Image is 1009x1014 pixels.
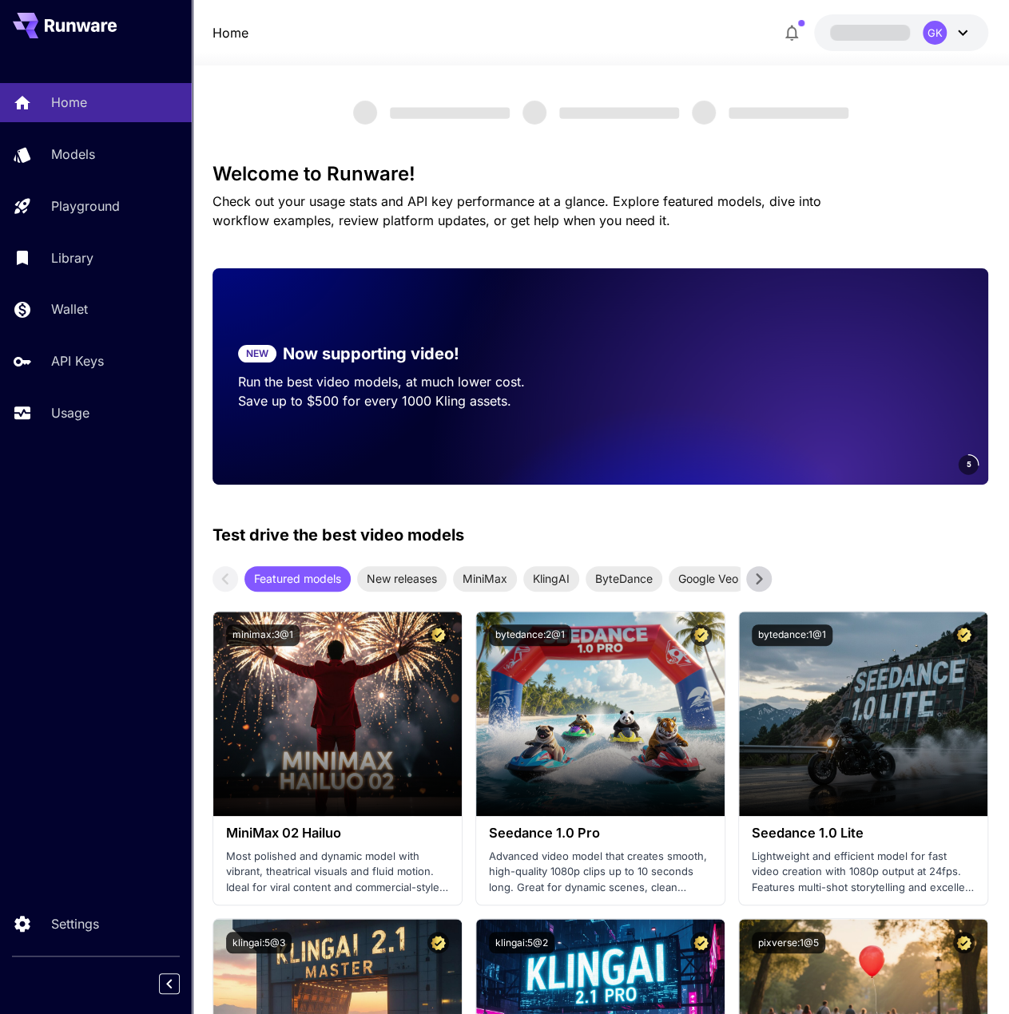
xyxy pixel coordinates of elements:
[159,973,180,994] button: Collapse sidebar
[244,566,351,592] div: Featured models
[51,914,99,933] p: Settings
[923,21,947,45] div: GK
[586,566,662,592] div: ByteDance
[752,932,825,953] button: pixverse:1@5
[51,299,88,319] p: Wallet
[966,458,971,470] span: 5
[953,932,975,953] button: Certified Model – Vetted for best performance and includes a commercial license.
[213,523,464,547] p: Test drive the best video models
[51,351,104,370] p: API Keys
[814,14,988,51] button: GK
[953,624,975,646] button: Certified Model – Vetted for best performance and includes a commercial license.
[246,347,268,361] p: NEW
[238,372,575,391] p: Run the best video models, at much lower cost.
[523,566,579,592] div: KlingAI
[226,849,449,896] p: Most polished and dynamic model with vibrant, theatrical visuals and fluid motion. Ideal for vira...
[669,570,748,587] span: Google Veo
[690,932,712,953] button: Certified Model – Vetted for best performance and includes a commercial license.
[213,612,462,816] img: alt
[357,570,447,587] span: New releases
[213,23,248,42] nav: breadcrumb
[51,403,89,422] p: Usage
[226,826,449,841] h3: MiniMax 02 Hailuo
[690,624,712,646] button: Certified Model – Vetted for best performance and includes a commercial license.
[244,570,351,587] span: Featured models
[523,570,579,587] span: KlingAI
[51,196,120,216] p: Playground
[171,969,192,998] div: Collapse sidebar
[476,612,725,816] img: alt
[752,849,975,896] p: Lightweight and efficient model for fast video creation with 1080p output at 24fps. Features mult...
[752,826,975,841] h3: Seedance 1.0 Lite
[752,624,832,646] button: bytedance:1@1
[427,624,449,646] button: Certified Model – Vetted for best performance and includes a commercial license.
[453,570,517,587] span: MiniMax
[51,93,87,112] p: Home
[489,932,554,953] button: klingai:5@2
[586,570,662,587] span: ByteDance
[51,248,93,267] p: Library
[489,624,571,646] button: bytedance:2@1
[213,23,248,42] a: Home
[739,612,987,816] img: alt
[238,391,575,410] p: Save up to $500 for every 1000 Kling assets.
[226,624,300,646] button: minimax:3@1
[427,932,449,953] button: Certified Model – Vetted for best performance and includes a commercial license.
[283,342,459,366] p: Now supporting video!
[213,193,821,228] span: Check out your usage stats and API key performance at a glance. Explore featured models, dive int...
[357,566,447,592] div: New releases
[213,163,989,185] h3: Welcome to Runware!
[226,932,292,953] button: klingai:5@3
[489,826,712,841] h3: Seedance 1.0 Pro
[51,145,95,164] p: Models
[669,566,748,592] div: Google Veo
[453,566,517,592] div: MiniMax
[489,849,712,896] p: Advanced video model that creates smooth, high-quality 1080p clips up to 10 seconds long. Great f...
